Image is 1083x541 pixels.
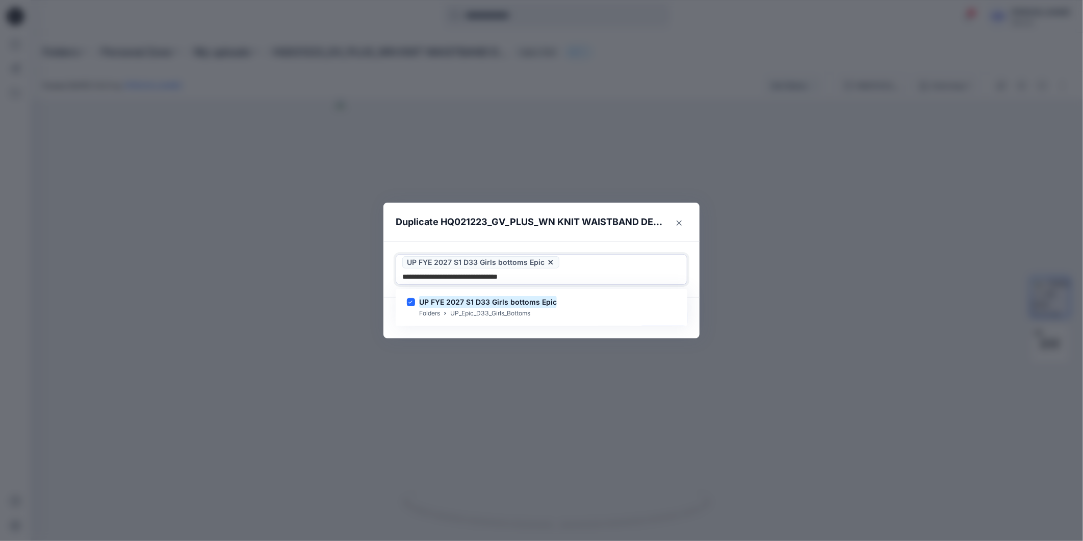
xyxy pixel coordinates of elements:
[407,256,545,268] span: UP FYE 2027 S1 D33 Girls bottoms Epic
[671,215,687,231] button: Close
[396,215,667,229] p: Duplicate HQ021223_GV_PLUS_WN KNIT WAISTBAND DENIM SHORT
[419,308,440,319] p: Folders
[419,295,557,309] mark: UP FYE 2027 S1 D33 Girls bottoms Epic
[450,308,530,319] p: UP_Epic_D33_Girls_Bottoms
